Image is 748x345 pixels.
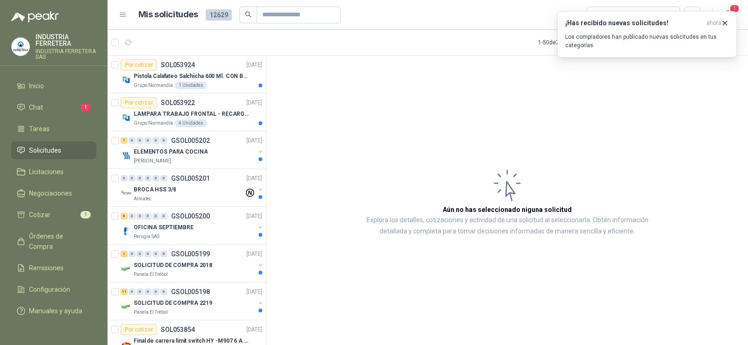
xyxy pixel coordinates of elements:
h3: Aún no has seleccionado niguna solicitud [443,204,572,215]
div: 0 [144,251,151,257]
p: SOL053854 [161,326,195,333]
div: 0 [144,137,151,144]
div: 0 [121,175,128,182]
p: Panela El Trébol [134,271,168,278]
div: 0 [137,289,144,295]
p: [DATE] [246,325,262,334]
span: Chat [29,102,43,113]
span: Cotizar [29,210,50,220]
img: Company Logo [121,188,132,199]
a: Solicitudes [11,141,96,159]
div: 0 [137,175,144,182]
div: 0 [152,175,159,182]
div: 0 [144,175,151,182]
div: Todas [593,10,612,20]
a: Manuales y ayuda [11,302,96,320]
a: Inicio [11,77,96,95]
div: 0 [129,175,136,182]
div: 0 [144,213,151,219]
div: 4 Unidades [175,120,207,127]
span: Negociaciones [29,188,72,198]
p: GSOL005201 [171,175,210,182]
img: Company Logo [121,112,132,123]
a: 1 0 0 0 0 0 GSOL005199[DATE] Company LogoSOLICITUD DE COMPRA 2018Panela El Trébol [121,248,264,278]
p: Grupo Normandía [134,120,173,127]
div: 0 [160,289,167,295]
div: Por cotizar [121,324,157,335]
p: GSOL005198 [171,289,210,295]
p: ELEMENTOS PARA COCINA [134,148,208,156]
div: 0 [160,137,167,144]
span: Solicitudes [29,145,61,155]
p: INDUSTRIA FERRETERA [36,34,96,47]
span: 1 [80,211,91,218]
span: Inicio [29,81,44,91]
a: Por cotizarSOL053922[DATE] Company LogoLAMPARA TRABAJO FRONTAL - RECARGABLEGrupo Normandía4 Unidades [108,93,266,131]
div: 0 [160,175,167,182]
p: OFICINA SEPTIEMBRE [134,223,194,232]
div: 1 Unidades [175,82,207,89]
p: [PERSON_NAME] [134,157,171,165]
div: 0 [152,213,159,219]
span: Configuración [29,284,70,295]
img: Logo peakr [11,11,59,22]
p: [DATE] [246,174,262,183]
a: Negociaciones [11,184,96,202]
a: Configuración [11,281,96,298]
img: Company Logo [121,150,132,161]
p: Pistola Calafateo Salchicha 600 Ml. CON BOQUILLA [134,72,250,81]
a: 6 0 0 0 0 0 GSOL005200[DATE] Company LogoOFICINA SEPTIEMBREPerugia SAS [121,211,264,240]
a: Órdenes de Compra [11,227,96,255]
div: 1 - 50 de 7885 [538,35,599,50]
img: Company Logo [121,301,132,312]
span: 1 [80,104,91,111]
p: Perugia SAS [134,233,159,240]
div: 11 [121,289,128,295]
div: 0 [129,137,136,144]
p: Panela El Trébol [134,309,168,316]
p: [DATE] [246,136,262,145]
img: Company Logo [121,263,132,275]
span: Manuales y ayuda [29,306,82,316]
a: 1 0 0 0 0 0 GSOL005202[DATE] Company LogoELEMENTOS PARA COCINA[PERSON_NAME] [121,135,264,165]
a: Licitaciones [11,163,96,181]
p: GSOL005200 [171,213,210,219]
div: 1 [121,137,128,144]
p: BROCA HSS 3/8 [134,185,176,194]
img: Company Logo [121,225,132,237]
a: Tareas [11,120,96,138]
h3: ¡Has recibido nuevas solicitudes! [565,19,703,27]
p: INDUSTRIA FERRETERA SAS [36,49,96,60]
p: Grupo Normandía [134,82,173,89]
span: Tareas [29,124,50,134]
span: Órdenes de Compra [29,231,87,252]
a: 11 0 0 0 0 0 GSOL005198[DATE] Company LogoSOLICITUD DE COMPRA 2219Panela El Trébol [121,286,264,316]
button: ¡Has recibido nuevas solicitudes!ahora Los compradores han publicado nuevas solicitudes en tus ca... [557,11,737,57]
a: 0 0 0 0 0 0 GSOL005201[DATE] Company LogoBROCA HSS 3/8Almatec [121,173,264,203]
div: 0 [129,289,136,295]
div: 1 [121,251,128,257]
a: Chat1 [11,99,96,116]
p: [DATE] [246,61,262,70]
p: [DATE] [246,212,262,221]
p: Los compradores han publicado nuevas solicitudes en tus categorías. [565,33,729,49]
p: SOLICITUD DE COMPRA 2018 [134,261,212,270]
span: Licitaciones [29,167,64,177]
div: 0 [152,289,159,295]
img: Company Logo [12,38,29,56]
div: 0 [129,251,136,257]
img: Company Logo [121,74,132,85]
div: Por cotizar [121,97,157,108]
p: SOLICITUD DE COMPRA 2219 [134,299,212,308]
div: 0 [160,213,167,219]
p: GSOL005202 [171,137,210,144]
div: 0 [137,251,144,257]
p: [DATE] [246,250,262,259]
p: [DATE] [246,99,262,107]
p: SOL053924 [161,62,195,68]
div: 0 [129,213,136,219]
button: 1 [720,7,737,23]
a: Remisiones [11,259,96,277]
p: Explora los detalles, cotizaciones y actividad de una solicitud al seleccionarla. Obtén informaci... [360,215,654,237]
p: Almatec [134,195,151,203]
